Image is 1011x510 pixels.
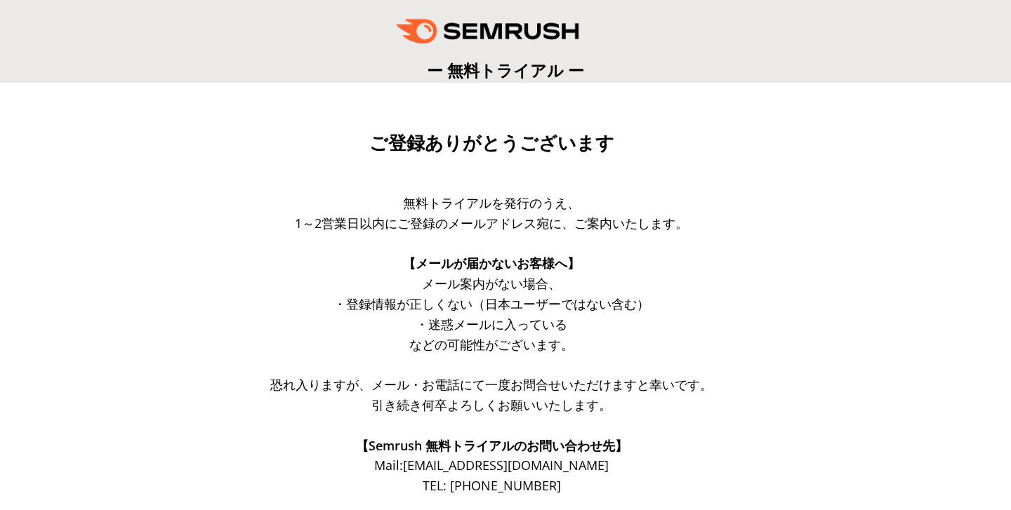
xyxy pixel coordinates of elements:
[369,133,614,154] span: ご登録ありがとうございます
[356,437,628,454] span: 【Semrush 無料トライアルのお問い合わせ先】
[427,59,584,81] span: ー 無料トライアル ー
[403,255,580,271] span: 【メールが届かないお客様へ】
[422,275,561,292] span: メール案内がない場合、
[416,316,567,333] span: ・迷惑メールに入っている
[409,336,574,353] span: などの可能性がございます。
[403,194,580,211] span: 無料トライアルを発行のうえ、
[333,295,649,312] span: ・登録情報が正しくない（日本ユーザーではない含む）
[374,457,609,474] span: Mail: [EMAIL_ADDRESS][DOMAIN_NAME]
[295,215,688,231] span: 1～2営業日以内にご登録のメールアドレス宛に、ご案内いたします。
[270,376,713,393] span: 恐れ入りますが、メール・お電話にて一度お問合せいただけますと幸いです。
[371,396,612,413] span: 引き続き何卒よろしくお願いいたします。
[423,477,561,494] span: TEL: [PHONE_NUMBER]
